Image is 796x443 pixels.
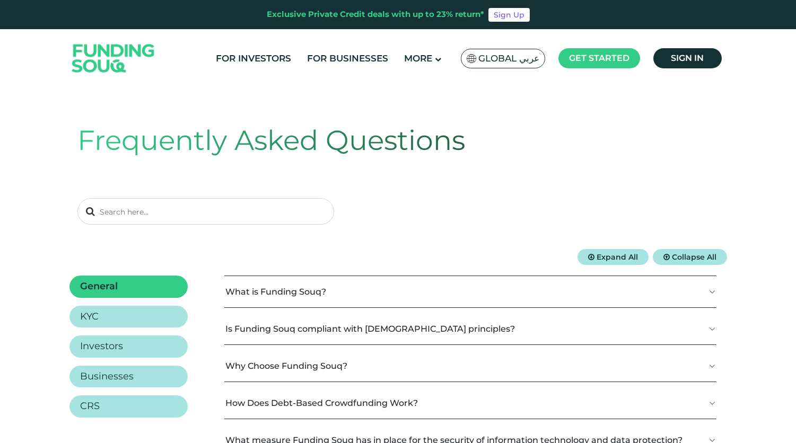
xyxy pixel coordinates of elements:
[224,350,716,382] button: Why Choose Funding Souq?
[69,395,188,418] a: CRS
[69,366,188,388] a: Businesses
[80,401,100,412] h2: CRS
[62,32,165,85] img: Logo
[404,53,432,64] span: More
[77,120,719,161] div: Frequently Asked Questions
[213,50,294,67] a: For Investors
[672,252,716,262] span: Collapse All
[69,276,188,298] a: General
[478,52,539,65] span: Global عربي
[569,53,629,63] span: Get started
[80,281,118,293] h2: General
[653,48,722,68] a: Sign in
[597,252,638,262] span: Expand All
[304,50,391,67] a: For Businesses
[80,341,123,352] h2: Investors
[488,8,530,22] a: Sign Up
[653,249,727,265] button: Collapse All
[77,198,334,225] input: Search here...
[671,53,704,63] span: Sign in
[224,313,716,344] button: Is Funding Souq compliant with [DEMOGRAPHIC_DATA] principles?
[80,371,134,383] h2: Businesses
[69,306,188,328] a: KYC
[578,249,649,265] button: Expand All
[267,8,484,21] div: Exclusive Private Credit deals with up to 23% return*
[467,54,476,63] img: SA Flag
[80,311,99,323] h2: KYC
[224,387,716,419] button: How Does Debt-Based Crowdfunding Work?
[69,335,188,358] a: Investors
[224,276,716,307] button: What is Funding Souq?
